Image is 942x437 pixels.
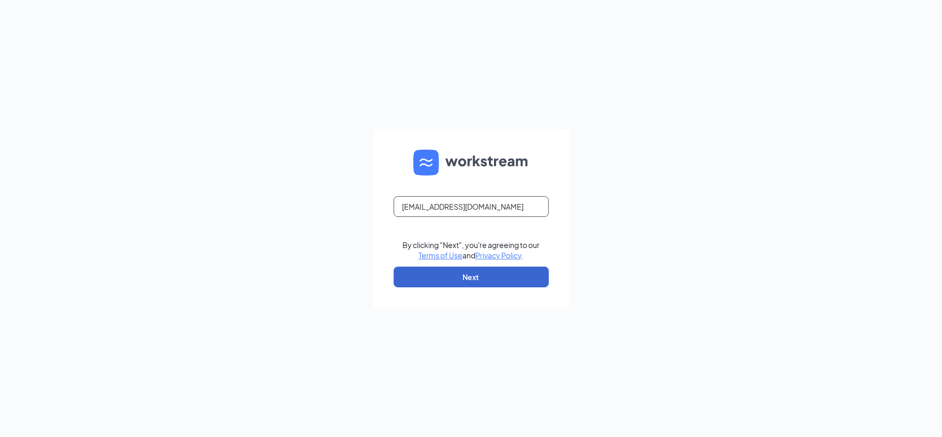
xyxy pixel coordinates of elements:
[418,251,462,260] a: Terms of Use
[475,251,521,260] a: Privacy Policy
[413,150,529,176] img: WS logo and Workstream text
[402,240,540,260] div: By clicking "Next", you're agreeing to our and .
[394,196,549,217] input: Email
[394,267,549,287] button: Next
